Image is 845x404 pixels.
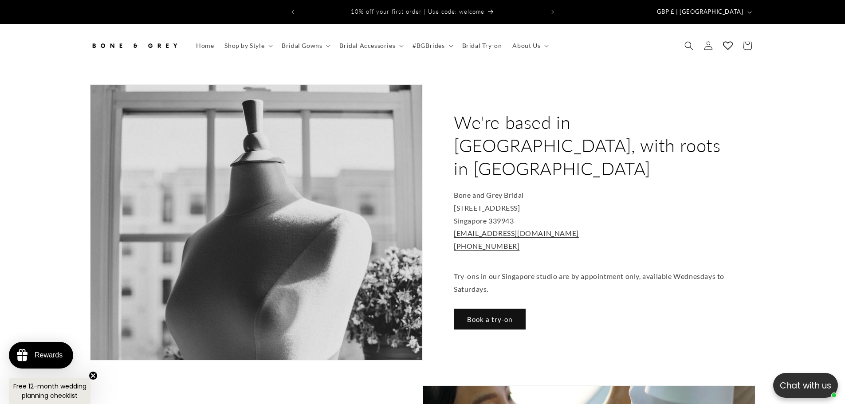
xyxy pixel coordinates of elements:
a: Bone and Grey Bridal [86,33,182,59]
button: Open chatbox [773,373,838,398]
summary: About Us [507,36,552,55]
summary: Shop by Style [219,36,276,55]
summary: Bridal Gowns [276,36,334,55]
div: Rewards [35,351,63,359]
span: Shop by Style [224,42,264,50]
span: Bridal Try-on [462,42,502,50]
span: Bridal Gowns [282,42,322,50]
button: Previous announcement [283,4,303,20]
p: Chat with us [773,379,838,392]
span: Bridal Accessories [339,42,395,50]
button: GBP £ | [GEOGRAPHIC_DATA] [652,4,755,20]
summary: Bridal Accessories [334,36,407,55]
a: Book a try-on [454,309,526,329]
img: Bone and Grey Bridal [90,36,179,55]
a: [EMAIL_ADDRESS][DOMAIN_NAME] [454,229,579,237]
img: Contact us | Bone and Grey Bridal [90,85,422,360]
h2: We're based in [GEOGRAPHIC_DATA], with roots in [GEOGRAPHIC_DATA] [454,111,724,180]
span: 10% off your first order | Use code: welcome [351,8,484,15]
a: [PHONE_NUMBER] [454,242,519,250]
p: Try-ons in our Singapore studio are by appointment only, available Wednesdays to Saturdays. [454,257,724,295]
button: Close teaser [89,371,98,380]
button: Next announcement [543,4,562,20]
a: Bridal Try-on [457,36,507,55]
span: Home [196,42,214,50]
summary: #BGBrides [407,36,456,55]
p: Bone and Grey Bridal [STREET_ADDRESS] Singapore 339943 [454,189,724,253]
span: GBP £ | [GEOGRAPHIC_DATA] [657,8,743,16]
span: #BGBrides [413,42,444,50]
span: About Us [512,42,540,50]
a: Home [191,36,219,55]
div: Free 12-month wedding planning checklistClose teaser [9,378,90,404]
span: Free 12-month wedding planning checklist [13,382,86,400]
summary: Search [679,36,699,55]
